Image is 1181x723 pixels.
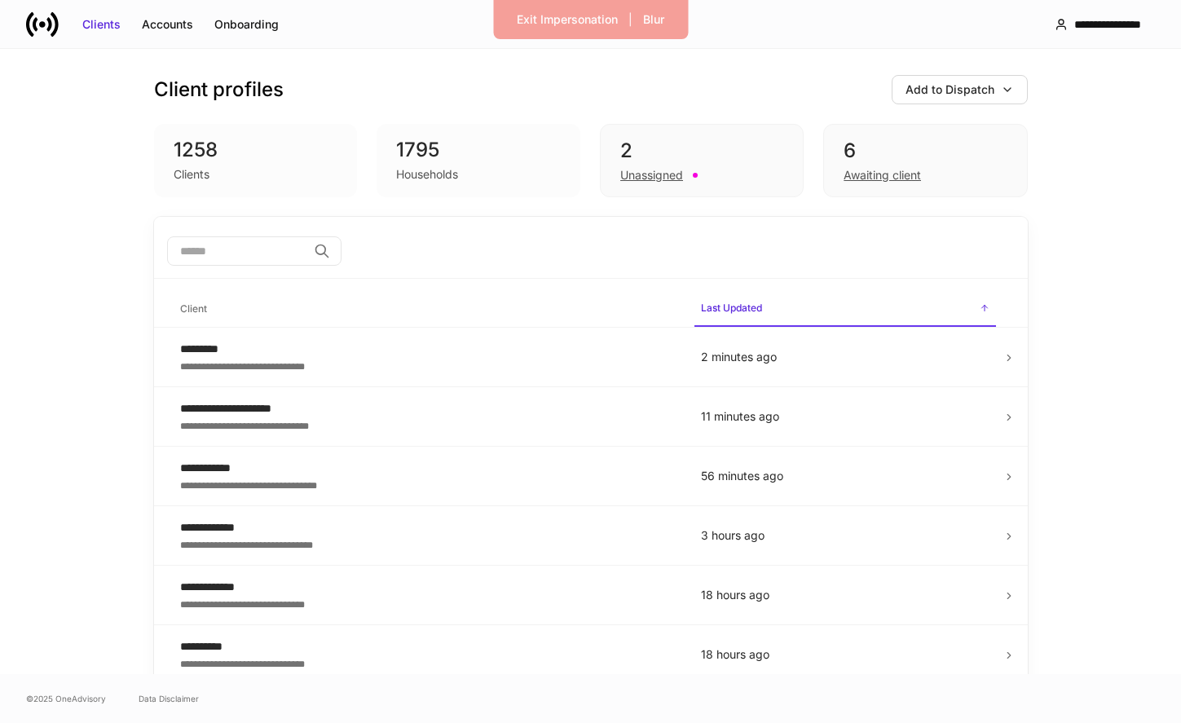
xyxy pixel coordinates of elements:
button: Clients [72,11,131,37]
div: Blur [643,11,664,28]
h6: Client [180,301,207,316]
div: Clients [174,166,209,183]
button: Add to Dispatch [892,75,1028,104]
div: 2Unassigned [600,124,804,197]
p: 2 minutes ago [701,349,989,365]
p: 18 hours ago [701,587,989,603]
div: 6 [844,138,1007,164]
p: 11 minutes ago [701,408,989,425]
div: 1795 [396,137,561,163]
div: Onboarding [214,16,279,33]
div: Exit Impersonation [517,11,618,28]
div: Add to Dispatch [906,82,994,98]
div: Accounts [142,16,193,33]
div: 6Awaiting client [823,124,1027,197]
p: 56 minutes ago [701,468,989,484]
div: 1258 [174,137,338,163]
p: 18 hours ago [701,646,989,663]
div: 2 [620,138,783,164]
p: 3 hours ago [701,527,989,544]
a: Data Disclaimer [139,692,199,705]
div: Awaiting client [844,167,921,183]
h6: Last Updated [701,300,762,315]
button: Onboarding [204,11,289,37]
div: Unassigned [620,167,683,183]
div: Clients [82,16,121,33]
span: Client [174,293,681,326]
div: Households [396,166,458,183]
button: Accounts [131,11,204,37]
button: Exit Impersonation [506,7,628,33]
span: © 2025 OneAdvisory [26,692,106,705]
span: Last Updated [694,292,996,327]
h3: Client profiles [154,77,284,103]
button: Blur [632,7,675,33]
